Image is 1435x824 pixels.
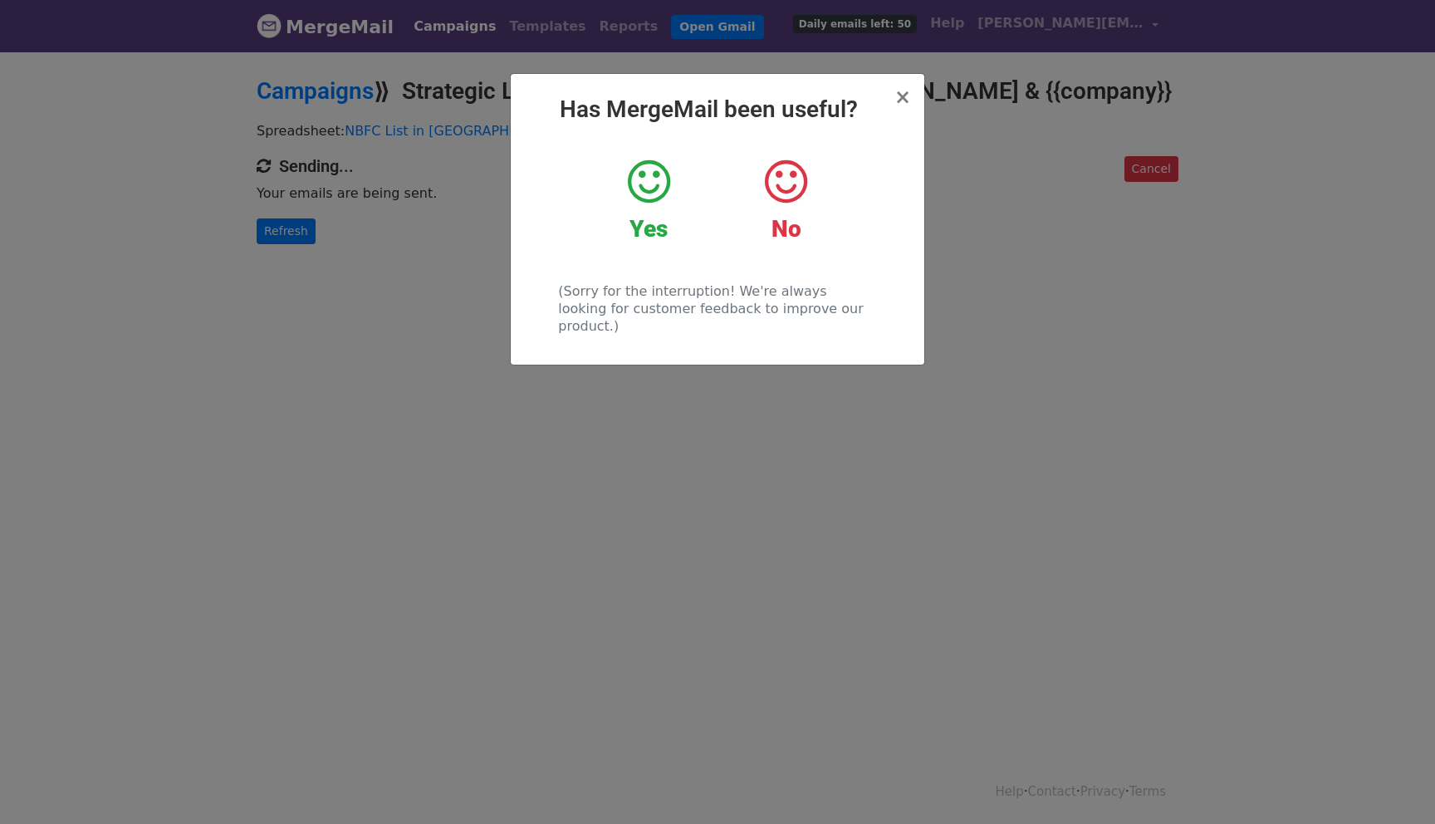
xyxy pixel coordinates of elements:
[894,86,911,109] span: ×
[524,96,911,124] h2: Has MergeMail been useful?
[558,282,876,335] p: (Sorry for the interruption! We're always looking for customer feedback to improve our product.)
[771,215,801,243] strong: No
[629,215,668,243] strong: Yes
[593,157,705,243] a: Yes
[894,87,911,107] button: Close
[730,157,842,243] a: No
